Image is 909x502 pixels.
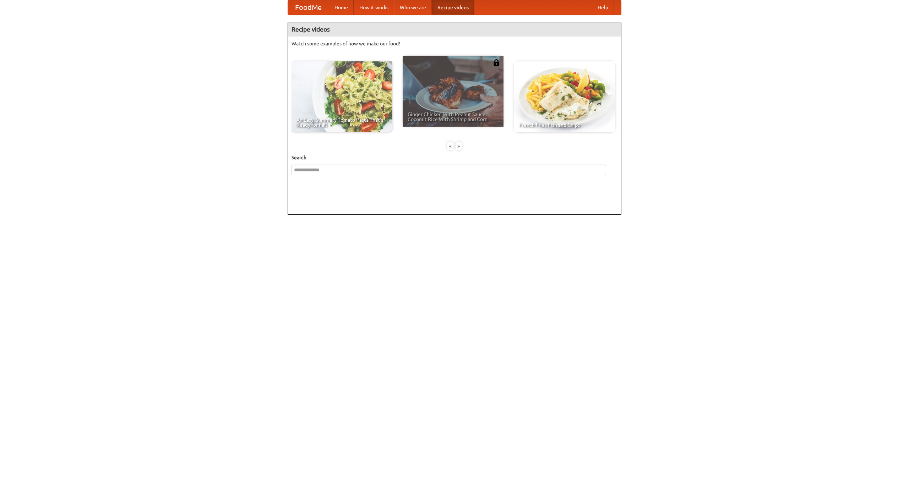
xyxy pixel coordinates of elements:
[354,0,394,15] a: How it works
[592,0,614,15] a: Help
[447,142,453,150] div: «
[292,40,617,47] p: Watch some examples of how we make our food!
[519,122,610,127] span: French Fries Fish and Chips
[296,117,387,127] span: An Easy, Summery Tomato Pasta That's Ready for Fall
[493,59,500,66] img: 483408.png
[288,22,621,37] h4: Recipe videos
[394,0,432,15] a: Who we are
[292,154,617,161] h5: Search
[292,61,392,132] a: An Easy, Summery Tomato Pasta That's Ready for Fall
[456,142,462,150] div: »
[288,0,329,15] a: FoodMe
[329,0,354,15] a: Home
[432,0,474,15] a: Recipe videos
[514,61,615,132] a: French Fries Fish and Chips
